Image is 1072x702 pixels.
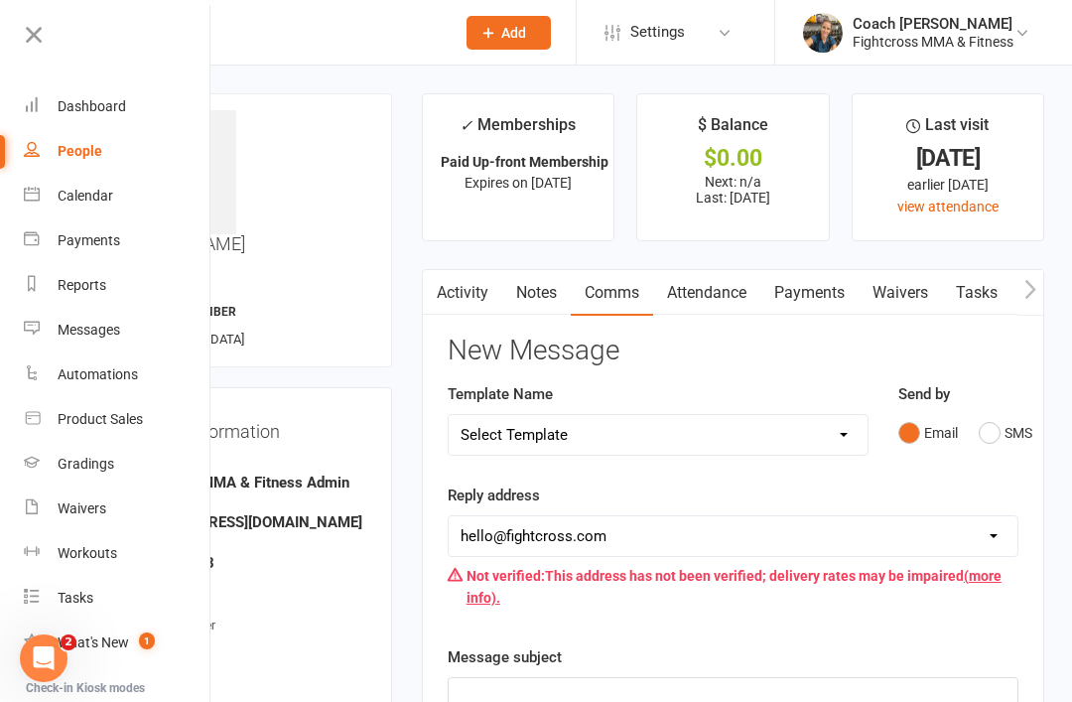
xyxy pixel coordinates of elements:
[139,632,155,649] span: 1
[448,645,562,669] label: Message subject
[898,382,950,406] label: Send by
[125,577,365,596] div: Address
[423,270,502,316] a: Activity
[24,263,211,308] a: Reports
[871,174,1025,196] div: earlier [DATE]
[58,98,126,114] div: Dashboard
[125,474,365,491] strong: Fightcross MMA & Fitness Admin
[859,270,942,316] a: Waivers
[58,277,106,293] div: Reports
[655,174,810,206] p: Next: n/a Last: [DATE]
[460,116,472,135] i: ✓
[630,10,685,55] span: Settings
[125,594,365,612] strong: -
[125,617,365,635] div: Member Number
[501,25,526,41] span: Add
[125,554,365,572] strong: 0497938283
[448,336,1018,366] h3: New Message
[58,545,117,561] div: Workouts
[125,656,365,675] div: Date of Birth
[653,270,760,316] a: Attendance
[20,634,67,682] iframe: Intercom live chat
[61,634,76,650] span: 2
[448,382,553,406] label: Template Name
[698,112,768,148] div: $ Balance
[897,199,999,214] a: view attendance
[571,270,653,316] a: Comms
[24,621,211,665] a: What's New1
[441,154,608,170] strong: Paid Up-front Membership
[853,15,1013,33] div: Coach [PERSON_NAME]
[24,174,211,218] a: Calendar
[906,112,989,148] div: Last visit
[655,148,810,169] div: $0.00
[898,414,958,452] button: Email
[24,442,211,487] a: Gradings
[58,411,143,427] div: Product Sales
[448,484,540,507] label: Reply address
[58,232,120,248] div: Payments
[24,487,211,531] a: Waivers
[502,270,571,316] a: Notes
[125,496,365,515] div: Email
[465,175,572,191] span: Expires on [DATE]
[125,536,365,555] div: Mobile Number
[58,590,93,606] div: Tasks
[58,366,138,382] div: Automations
[24,84,211,129] a: Dashboard
[24,531,211,576] a: Workouts
[24,129,211,174] a: People
[58,188,113,204] div: Calendar
[24,218,211,263] a: Payments
[125,633,365,651] strong: -
[58,634,129,650] div: What's New
[460,112,576,149] div: Memberships
[760,270,859,316] a: Payments
[24,308,211,352] a: Messages
[24,576,211,621] a: Tasks
[58,500,106,516] div: Waivers
[467,568,545,584] strong: Not verified:
[58,143,102,159] div: People
[24,397,211,442] a: Product Sales
[803,13,843,53] img: thumb_image1623694743.png
[112,110,375,254] h3: [PERSON_NAME]
[117,19,441,47] input: Search...
[942,270,1011,316] a: Tasks
[58,456,114,472] div: Gradings
[125,457,365,476] div: Owner
[125,673,365,691] strong: [DATE]
[125,513,365,531] strong: [EMAIL_ADDRESS][DOMAIN_NAME]
[24,352,211,397] a: Automations
[853,33,1013,51] div: Fightcross MMA & Fitness
[122,414,365,442] h3: Contact information
[58,322,120,338] div: Messages
[871,148,1025,169] div: [DATE]
[467,16,551,50] button: Add
[448,557,1018,618] div: This address has not been verified; delivery rates may be impaired
[979,414,1032,452] button: SMS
